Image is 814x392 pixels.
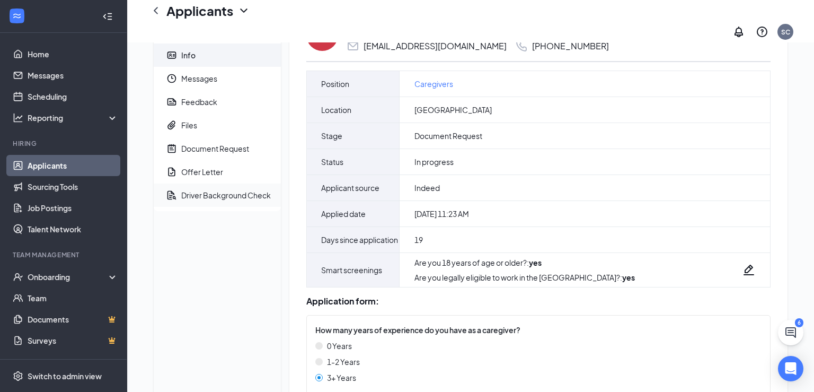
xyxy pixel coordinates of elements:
svg: Notifications [732,25,745,38]
svg: DocumentApprove [166,167,177,177]
span: 0 Years [327,340,352,352]
div: Application form: [306,296,771,307]
div: Document Request [181,143,249,154]
div: Open Intercom Messenger [778,356,803,381]
strong: yes [622,273,635,282]
svg: NoteActive [166,143,177,154]
div: SC [781,28,790,37]
div: Are you 18 years of age or older? : [414,257,635,268]
div: Files [181,120,197,130]
span: 3+ Years [327,372,356,384]
span: Stage [321,129,342,142]
a: ClockMessages [154,67,281,90]
svg: ChevronDown [237,4,250,17]
svg: Settings [13,371,23,381]
button: ChatActive [778,320,803,345]
strong: yes [529,258,542,267]
a: NoteActiveDocument Request [154,137,281,160]
a: DocumentApproveOffer Letter [154,160,281,184]
svg: ChevronLeft [149,4,162,17]
div: Offer Letter [181,167,223,177]
span: Document Request [414,130,482,141]
a: Caregivers [414,78,453,90]
div: Info [181,50,196,60]
div: [PHONE_NUMBER] [532,41,609,51]
a: Applicants [28,155,118,176]
div: Reporting [28,112,119,123]
div: Switch to admin view [28,371,102,381]
svg: Collapse [102,11,113,22]
span: [DATE] 11:23 AM [414,208,469,219]
a: ContactCardInfo [154,43,281,67]
span: Location [321,103,351,116]
span: Messages [181,67,272,90]
svg: ChatActive [784,326,797,339]
div: Feedback [181,97,217,107]
a: Job Postings [28,197,118,219]
a: Scheduling [28,86,118,107]
svg: Paperclip [166,120,177,130]
a: Talent Network [28,219,118,240]
a: PaperclipFiles [154,114,281,137]
span: [GEOGRAPHIC_DATA] [414,104,492,115]
div: Team Management [13,250,116,259]
svg: Pencil [742,264,755,276]
span: 19 [414,234,423,245]
svg: Analysis [13,112,23,123]
span: Position [321,77,349,90]
span: Smart screenings [321,264,382,276]
span: 1-2 Years [327,356,360,368]
span: Status [321,155,343,168]
span: How many years of experience do you have as a caregiver? [315,324,520,336]
svg: Email [347,40,359,53]
svg: WorkstreamLogo [12,11,22,21]
div: Driver Background Check [181,190,271,201]
a: ReportFeedback [154,90,281,114]
div: Are you legally eligible to work in the [GEOGRAPHIC_DATA]? : [414,272,635,283]
svg: QuestionInfo [756,25,768,38]
svg: ContactCard [166,50,177,60]
svg: UserCheck [13,272,23,282]
div: Onboarding [28,272,109,282]
a: DocumentSearchDriver Background Check [154,184,281,207]
span: Applied date [321,207,366,220]
svg: DocumentSearch [166,190,177,201]
div: [EMAIL_ADDRESS][DOMAIN_NAME] [364,41,507,51]
svg: Clock [166,73,177,84]
span: In progress [414,156,454,167]
a: SurveysCrown [28,330,118,351]
a: Home [28,43,118,65]
span: Indeed [414,182,440,193]
div: Hiring [13,139,116,148]
span: Applicant source [321,181,379,194]
a: Sourcing Tools [28,176,118,197]
span: Days since application [321,233,398,246]
svg: Report [166,97,177,107]
a: DocumentsCrown [28,309,118,330]
svg: Phone [515,40,528,53]
a: Team [28,288,118,309]
h1: Applicants [166,2,233,20]
a: Messages [28,65,118,86]
div: 6 [795,318,803,327]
